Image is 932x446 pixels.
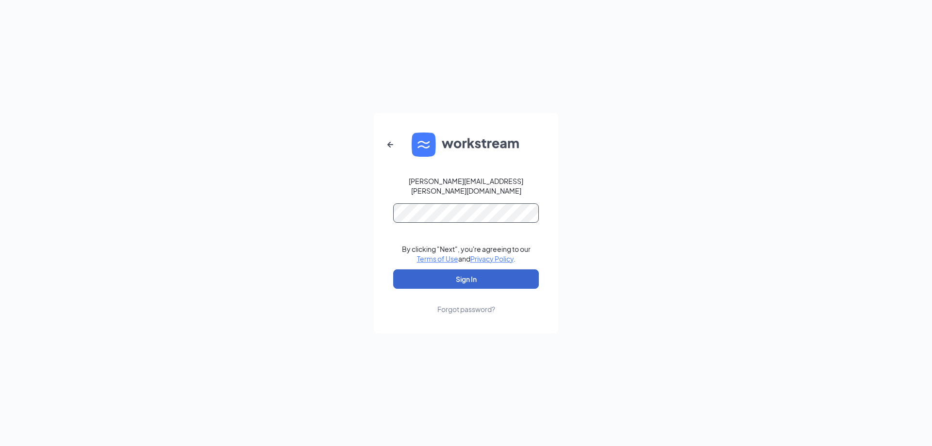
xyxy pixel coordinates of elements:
div: [PERSON_NAME][EMAIL_ADDRESS][PERSON_NAME][DOMAIN_NAME] [393,176,539,196]
svg: ArrowLeftNew [384,139,396,150]
a: Terms of Use [417,254,458,263]
a: Privacy Policy [470,254,514,263]
div: By clicking "Next", you're agreeing to our and . [402,244,531,264]
img: WS logo and Workstream text [412,132,520,157]
button: Sign In [393,269,539,289]
div: Forgot password? [437,304,495,314]
button: ArrowLeftNew [379,133,402,156]
a: Forgot password? [437,289,495,314]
